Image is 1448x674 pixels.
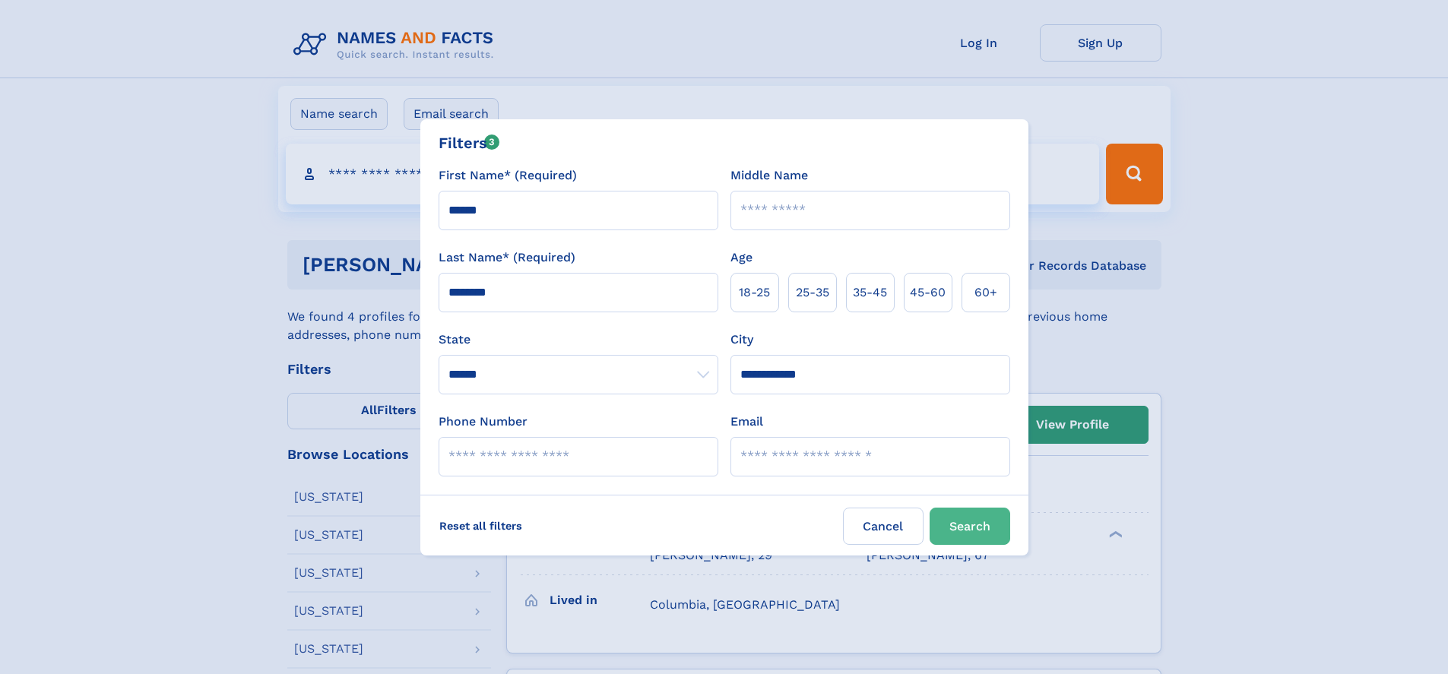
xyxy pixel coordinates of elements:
[730,413,763,431] label: Email
[930,508,1010,545] button: Search
[843,508,924,545] label: Cancel
[974,283,997,302] span: 60+
[796,283,829,302] span: 25‑35
[429,508,532,544] label: Reset all filters
[439,248,575,267] label: Last Name* (Required)
[439,166,577,185] label: First Name* (Required)
[910,283,946,302] span: 45‑60
[730,248,753,267] label: Age
[439,413,528,431] label: Phone Number
[439,131,500,154] div: Filters
[730,331,753,349] label: City
[730,166,808,185] label: Middle Name
[739,283,770,302] span: 18‑25
[439,331,718,349] label: State
[853,283,887,302] span: 35‑45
